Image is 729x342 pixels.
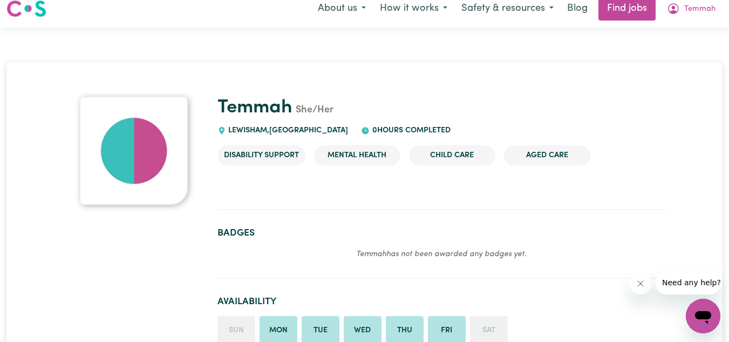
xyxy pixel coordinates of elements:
[684,3,716,15] span: Temmah
[80,97,188,205] img: Temmah
[226,126,349,135] span: LEWISHAM , [GEOGRAPHIC_DATA]
[409,145,495,166] li: Child care
[217,227,666,239] h2: Badges
[356,250,527,258] em: Temmah has not been awarded any badges yet.
[656,271,720,294] iframe: Message from company
[630,273,651,294] iframe: Close message
[292,105,333,115] span: She/Her
[217,145,305,166] li: Disability Support
[217,296,666,307] h2: Availability
[64,97,205,205] a: Temmah's profile picture'
[6,8,65,16] span: Need any help?
[504,145,590,166] li: Aged Care
[314,145,400,166] li: Mental Health
[370,126,451,135] span: 0 hours completed
[686,299,720,333] iframe: Button to launch messaging window
[217,98,292,117] a: Temmah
